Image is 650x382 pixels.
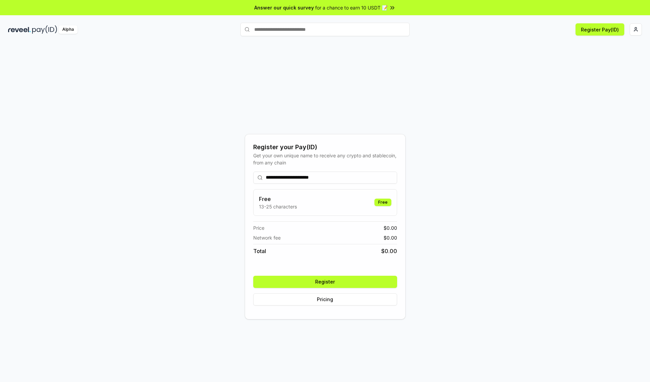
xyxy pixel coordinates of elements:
[381,247,397,255] span: $ 0.00
[32,25,57,34] img: pay_id
[374,199,391,206] div: Free
[253,224,264,231] span: Price
[253,247,266,255] span: Total
[315,4,388,11] span: for a chance to earn 10 USDT 📝
[576,23,624,36] button: Register Pay(ID)
[384,234,397,241] span: $ 0.00
[384,224,397,231] span: $ 0.00
[8,25,31,34] img: reveel_dark
[253,234,281,241] span: Network fee
[253,142,397,152] div: Register your Pay(ID)
[254,4,314,11] span: Answer our quick survey
[253,152,397,166] div: Get your own unique name to receive any crypto and stablecoin, from any chain
[59,25,78,34] div: Alpha
[259,195,297,203] h3: Free
[253,293,397,306] button: Pricing
[253,276,397,288] button: Register
[259,203,297,210] p: 13-25 characters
